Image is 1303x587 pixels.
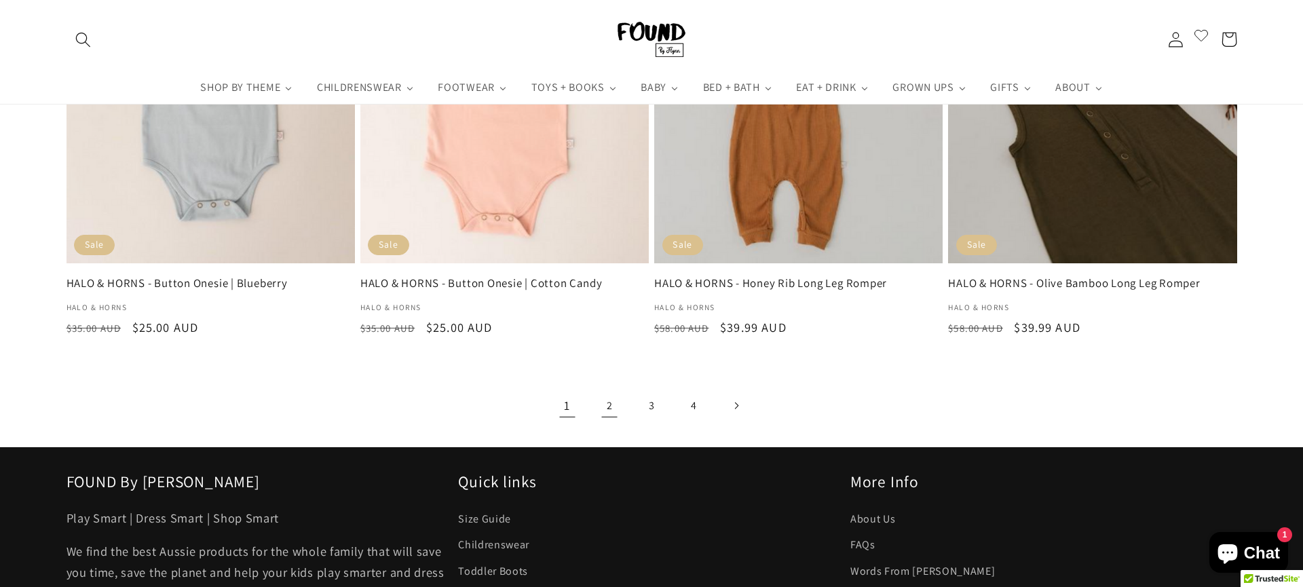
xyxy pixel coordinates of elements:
a: TOYS + BOOKS [519,71,629,103]
a: Toddler Boots [458,558,528,584]
summary: Search [67,22,101,56]
a: HALO & HORNS - Button Onesie | Cotton Candy [360,276,649,290]
p: Play Smart | Dress Smart | Shop Smart [67,508,453,529]
a: GROWN UPS [881,71,979,103]
a: Next page [719,388,753,423]
span: EAT + DRINK [793,80,858,94]
img: FOUND By Flynn logo [618,22,685,57]
a: About Us [850,510,896,532]
a: Words From [PERSON_NAME] [850,558,996,584]
a: HALO & HORNS - Honey Rib Long Leg Romper [654,276,943,290]
a: HALO & HORNS - Button Onesie | Blueberry [67,276,355,290]
a: EAT + DRINK [784,71,880,103]
a: Size Guide [458,510,511,532]
nav: Pagination [67,388,1237,423]
a: ABOUT [1044,71,1115,103]
span: FOOTWEAR [435,80,496,94]
a: CHILDRENSWEAR [305,71,426,103]
span: BED + BATH [700,80,761,94]
a: FOOTWEAR [426,71,519,103]
span: BABY [638,80,668,94]
a: Open Wishlist [1193,22,1209,56]
a: HALO & HORNS - Olive Bamboo Long Leg Romper [948,276,1236,290]
span: CHILDRENSWEAR [314,80,403,94]
a: BABY [629,71,691,103]
a: Page 4 [677,388,711,423]
a: Page 3 [635,388,669,423]
span: TOYS + BOOKS [529,80,606,94]
h2: FOUND By [PERSON_NAME] [67,472,453,492]
a: GIFTS [978,71,1043,103]
span: ABOUT [1053,80,1091,94]
span: Open Wishlist [1193,26,1209,48]
a: SHOP BY THEME [188,71,305,103]
span: Page 1 [550,388,585,423]
a: BED + BATH [691,71,785,103]
a: Childrenswear [458,532,529,558]
a: FAQs [850,532,875,558]
a: Page 2 [592,388,627,423]
span: GROWN UPS [890,80,955,94]
h2: Quick links [458,472,845,492]
span: SHOP BY THEME [197,80,282,94]
inbox-online-store-chat: Shopify online store chat [1205,532,1292,576]
span: GIFTS [987,80,1020,94]
h2: More Info [850,472,1237,492]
